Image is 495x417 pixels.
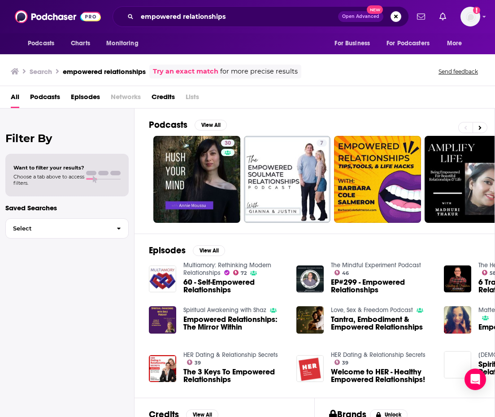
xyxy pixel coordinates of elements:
[183,261,271,277] a: Multiamory: Rethinking Modern Relationships
[187,360,201,365] a: 39
[331,368,433,383] a: Welcome to HER - Healthy Empowered Relationships!
[233,270,247,275] a: 72
[296,355,324,382] img: Welcome to HER - Healthy Empowered Relationships!
[241,271,247,275] span: 72
[473,7,480,14] svg: Add a profile image
[65,35,96,52] a: Charts
[11,90,19,108] a: All
[331,278,433,294] a: EP#299 - Empowered Relationships
[149,265,176,293] img: 60 - Self-Empowered Relationships
[334,270,349,275] a: 46
[183,351,278,359] a: HER Dating & Relationship Secrets
[149,119,187,130] h2: Podcasts
[71,37,90,50] span: Charts
[465,369,486,390] div: Open Intercom Messenger
[331,306,413,314] a: Love, Sex & Freedom Podcast
[342,14,379,19] span: Open Advanced
[195,361,201,365] span: 39
[334,360,349,365] a: 39
[317,139,327,147] a: 7
[320,139,323,148] span: 7
[225,139,231,148] span: 30
[331,316,433,331] a: Tantra, Embodiment & Empowered Relationships
[183,368,286,383] a: The 3 Keys To Empowered Relationships
[183,306,266,314] a: Spiritual Awakening with Shaz
[334,37,370,50] span: For Business
[460,7,480,26] button: Show profile menu
[221,139,234,147] a: 30
[71,90,100,108] a: Episodes
[338,11,383,22] button: Open AdvancedNew
[195,120,227,130] button: View All
[436,9,450,24] a: Show notifications dropdown
[5,218,129,239] button: Select
[153,136,240,223] a: 30
[296,265,324,293] img: EP#299 - Empowered Relationships
[13,174,84,186] span: Choose a tab above to access filters.
[149,119,227,130] a: PodcastsView All
[6,226,109,231] span: Select
[444,351,471,378] img: Spirit Empowered Relationships
[149,245,186,256] h2: Episodes
[381,35,443,52] button: open menu
[15,8,101,25] img: Podchaser - Follow, Share and Rate Podcasts
[100,35,150,52] button: open menu
[152,90,175,108] a: Credits
[63,67,146,76] h3: empowered relationships
[460,7,480,26] img: User Profile
[28,37,54,50] span: Podcasts
[183,278,286,294] a: 60 - Self-Empowered Relationships
[22,35,66,52] button: open menu
[30,67,52,76] h3: Search
[331,351,426,359] a: HER Dating & Relationship Secrets
[113,6,409,27] div: Search podcasts, credits, & more...
[444,306,471,334] img: Empowered Relationships
[328,35,381,52] button: open menu
[137,9,338,24] input: Search podcasts, credits, & more...
[342,271,349,275] span: 46
[5,204,129,212] p: Saved Searches
[186,90,199,108] span: Lists
[444,265,471,293] img: 6 Traits for Empowered Relationships
[436,68,481,75] button: Send feedback
[331,261,421,269] a: The Mindful Experiment Podcast
[367,5,383,14] span: New
[111,90,141,108] span: Networks
[183,316,286,331] a: Empowered Relationships: The Mirror Within
[342,361,348,365] span: 39
[413,9,429,24] a: Show notifications dropdown
[149,306,176,334] img: Empowered Relationships: The Mirror Within
[5,132,129,145] h2: Filter By
[296,306,324,334] img: Tantra, Embodiment & Empowered Relationships
[244,136,331,223] a: 7
[386,37,430,50] span: For Podcasters
[153,66,218,77] a: Try an exact match
[441,35,473,52] button: open menu
[149,245,225,256] a: EpisodesView All
[106,37,138,50] span: Monitoring
[13,165,84,171] span: Want to filter your results?
[460,7,480,26] span: Logged in as sarahhallprinc
[30,90,60,108] a: Podcasts
[220,66,298,77] span: for more precise results
[193,245,225,256] button: View All
[149,355,176,382] img: The 3 Keys To Empowered Relationships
